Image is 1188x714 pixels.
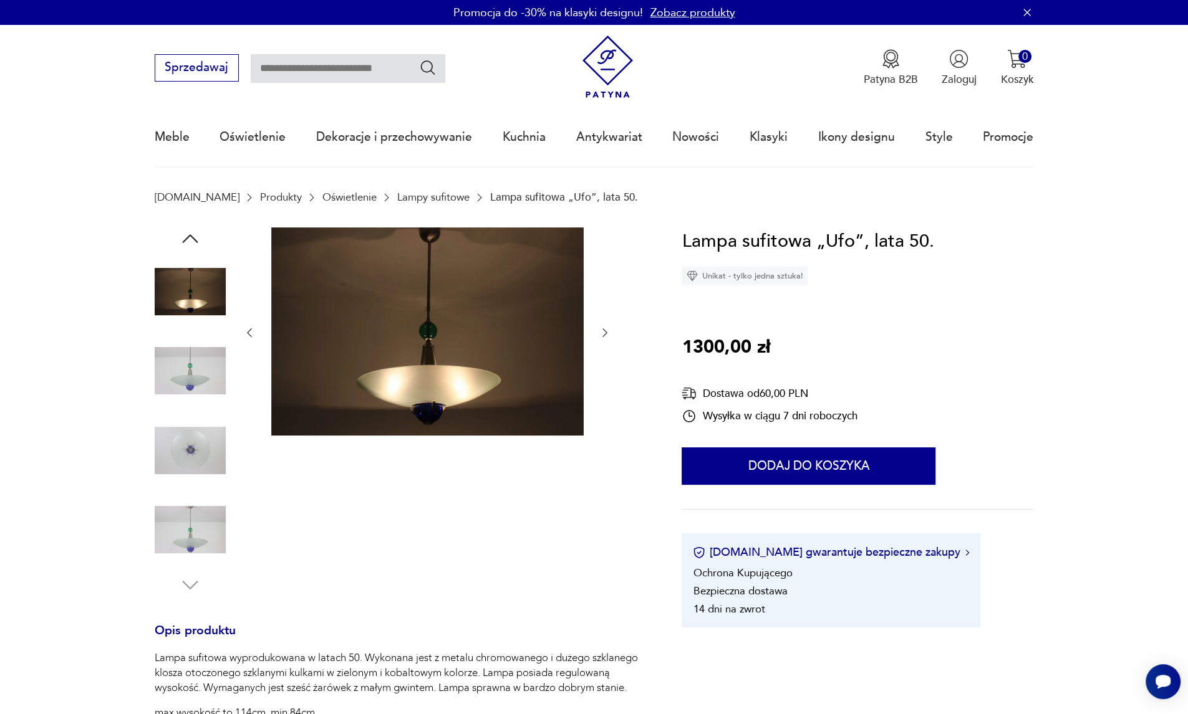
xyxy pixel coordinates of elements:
img: Ikonka użytkownika [949,49,968,69]
button: 0Koszyk [1000,49,1033,87]
img: Ikona koszyka [1007,49,1026,69]
button: Szukaj [419,59,437,77]
h1: Lampa sufitowa „Ufo”, lata 50. [682,227,934,256]
button: Sprzedawaj [155,54,239,82]
a: Meble [155,108,190,166]
img: Ikona medalu [881,49,901,69]
p: 1300,00 zł [682,333,770,362]
h3: Opis produktu [155,626,646,651]
div: Unikat - tylko jedna sztuka! [682,267,808,285]
p: Patyna B2B [864,72,918,87]
a: [DOMAIN_NAME] [155,191,239,203]
img: Ikona dostawy [682,386,697,401]
a: Promocje [983,108,1033,166]
img: Zdjęcie produktu Lampa sufitowa „Ufo”, lata 50. [155,256,226,327]
a: Zobacz produkty [650,5,735,21]
img: Zdjęcie produktu Lampa sufitowa „Ufo”, lata 50. [155,335,226,406]
a: Sprzedawaj [155,64,239,74]
a: Ikony designu [818,108,895,166]
a: Oświetlenie [220,108,286,166]
button: Dodaj do koszyka [682,447,935,485]
img: Zdjęcie produktu Lampa sufitowa „Ufo”, lata 50. [155,415,226,486]
p: Lampa sufitowa „Ufo”, lata 50. [490,191,638,203]
li: Bezpieczna dostawa [693,584,787,598]
img: Patyna - sklep z meblami i dekoracjami vintage [576,36,639,98]
p: Promocja do -30% na klasyki designu! [453,5,643,21]
iframe: Smartsupp widget button [1146,664,1181,699]
a: Lampy sufitowe [397,191,470,203]
img: Zdjęcie produktu Lampa sufitowa „Ufo”, lata 50. [155,494,226,565]
img: Zdjęcie produktu Lampa sufitowa „Ufo”, lata 50. [271,227,584,436]
a: Dekoracje i przechowywanie [316,108,472,166]
p: Zaloguj [942,72,977,87]
a: Kuchnia [503,108,546,166]
li: 14 dni na zwrot [693,602,765,616]
button: [DOMAIN_NAME] gwarantuje bezpieczne zakupy [693,545,969,560]
a: Nowości [672,108,719,166]
a: Oświetlenie [322,191,377,203]
a: Style [925,108,953,166]
p: Koszyk [1000,72,1033,87]
a: Produkty [260,191,302,203]
a: Klasyki [750,108,788,166]
img: Ikona certyfikatu [693,546,705,559]
li: Ochrona Kupującego [693,566,792,580]
p: Lampa sufitowa wyprodukowana w latach 50. Wykonana jest z metalu chromowanego i dużego szklanego ... [155,650,646,695]
div: Wysyłka w ciągu 7 dni roboczych [682,409,857,424]
div: 0 [1018,50,1031,63]
div: Dostawa od 60,00 PLN [682,386,857,401]
img: Ikona diamentu [687,270,698,282]
img: Ikona strzałki w prawo [965,550,969,556]
a: Ikona medaluPatyna B2B [864,49,918,87]
button: Patyna B2B [864,49,918,87]
button: Zaloguj [942,49,977,87]
a: Antykwariat [576,108,642,166]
